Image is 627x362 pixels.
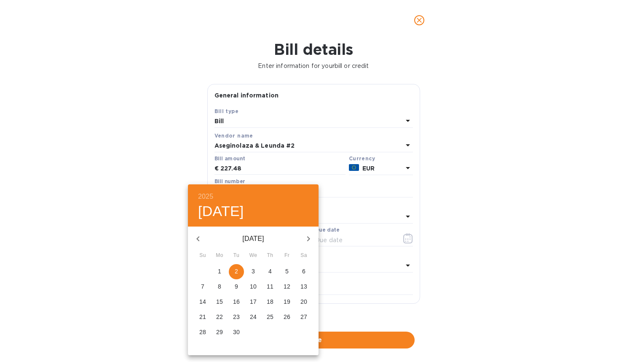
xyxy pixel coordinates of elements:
button: 27 [296,310,311,325]
button: 6 [296,264,311,279]
span: Tu [229,251,244,260]
button: 4 [263,264,278,279]
p: 22 [216,313,223,321]
p: 17 [250,297,257,306]
button: 2 [229,264,244,279]
p: 28 [199,328,206,336]
span: Th [263,251,278,260]
p: 5 [285,267,289,276]
p: 12 [284,282,290,291]
p: 19 [284,297,290,306]
button: 17 [246,294,261,310]
p: 7 [201,282,204,291]
p: 10 [250,282,257,291]
span: Sa [296,251,311,260]
button: 19 [279,294,295,310]
span: Fr [279,251,295,260]
p: 6 [302,267,305,276]
button: 28 [195,325,210,340]
button: 29 [212,325,227,340]
p: 16 [233,297,240,306]
p: 21 [199,313,206,321]
button: 9 [229,279,244,294]
button: 22 [212,310,227,325]
p: 18 [267,297,273,306]
p: 4 [268,267,272,276]
button: 20 [296,294,311,310]
p: [DATE] [208,234,298,244]
p: 8 [218,282,221,291]
p: 11 [267,282,273,291]
button: 1 [212,264,227,279]
button: 24 [246,310,261,325]
button: 3 [246,264,261,279]
p: 14 [199,297,206,306]
button: 23 [229,310,244,325]
button: 14 [195,294,210,310]
button: 2025 [198,191,213,203]
p: 27 [300,313,307,321]
button: 7 [195,279,210,294]
p: 15 [216,297,223,306]
p: 30 [233,328,240,336]
span: Su [195,251,210,260]
button: 10 [246,279,261,294]
p: 3 [252,267,255,276]
p: 9 [235,282,238,291]
button: 13 [296,279,311,294]
p: 1 [218,267,221,276]
button: 16 [229,294,244,310]
button: 25 [263,310,278,325]
button: 11 [263,279,278,294]
button: 30 [229,325,244,340]
p: 24 [250,313,257,321]
p: 23 [233,313,240,321]
button: [DATE] [198,203,244,220]
p: 13 [300,282,307,291]
button: 8 [212,279,227,294]
button: 21 [195,310,210,325]
button: 18 [263,294,278,310]
p: 2 [235,267,238,276]
button: 26 [279,310,295,325]
button: 5 [279,264,295,279]
p: 20 [300,297,307,306]
p: 26 [284,313,290,321]
button: 15 [212,294,227,310]
p: 25 [267,313,273,321]
span: Mo [212,251,227,260]
p: 29 [216,328,223,336]
button: 12 [279,279,295,294]
span: We [246,251,261,260]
